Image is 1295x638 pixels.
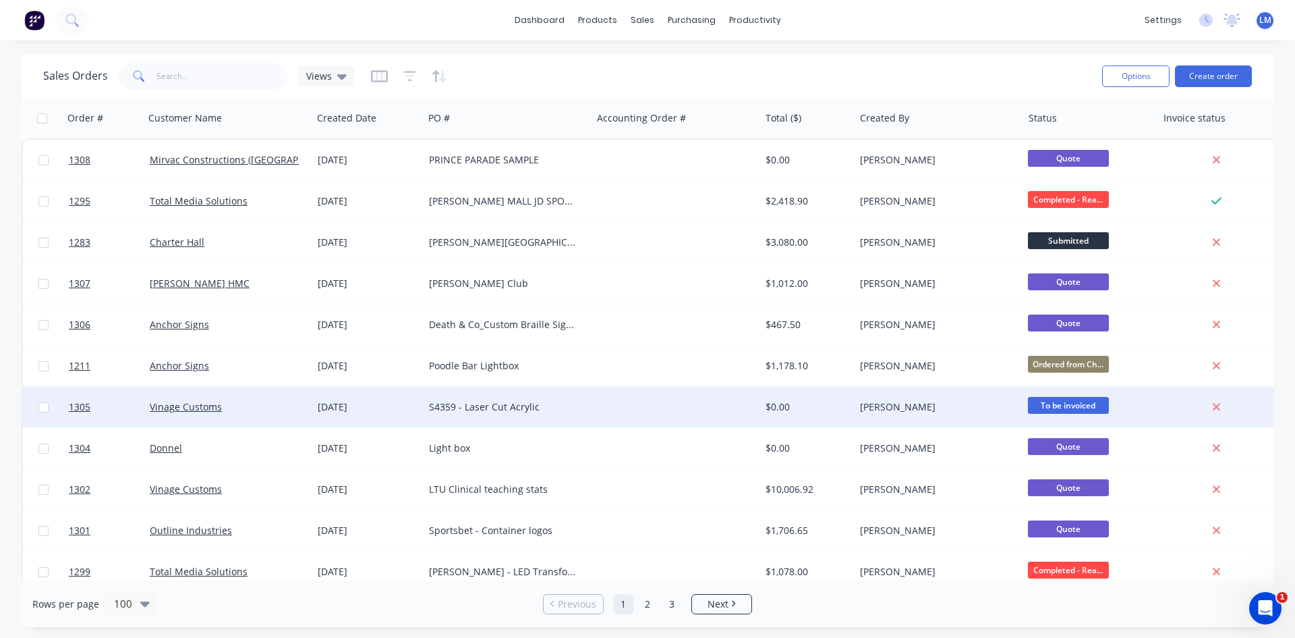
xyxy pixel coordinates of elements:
a: 1283 [69,222,150,263]
span: Previous [558,597,596,611]
span: 1283 [69,236,90,249]
div: [PERSON_NAME] [860,400,1010,414]
div: [DATE] [318,277,418,290]
a: 1304 [69,428,150,469]
span: 1295 [69,194,90,208]
span: 1305 [69,400,90,414]
div: $0.00 [766,153,844,167]
div: $0.00 [766,400,844,414]
a: Outline Industries [150,524,232,537]
iframe: Intercom live chat [1249,592,1282,624]
div: [PERSON_NAME] [860,359,1010,373]
div: purchasing [661,10,722,30]
span: Submitted [1028,232,1109,249]
div: Created Date [317,111,376,125]
div: [DATE] [318,565,418,579]
div: $2,418.90 [766,194,844,208]
div: [DATE] [318,483,418,496]
div: Total ($) [766,111,801,125]
input: Search... [156,63,288,90]
div: $1,178.10 [766,359,844,373]
button: Create order [1175,65,1252,87]
div: [PERSON_NAME] [860,524,1010,537]
div: Accounting Order # [597,111,686,125]
span: Quote [1028,315,1109,331]
div: Created By [860,111,909,125]
div: Light box [429,442,579,455]
a: dashboard [508,10,571,30]
div: $1,078.00 [766,565,844,579]
span: Quote [1028,479,1109,496]
div: Poodle Bar Lightbox [429,359,579,373]
a: 1211 [69,346,150,386]
a: Donnel [150,442,182,454]
a: Previous page [544,597,603,611]
a: Page 1 is your current page [613,594,633,614]
a: 1306 [69,304,150,345]
span: Completed - Rea... [1028,562,1109,579]
a: Total Media Solutions [150,194,248,207]
span: Quote [1028,150,1109,167]
div: [PERSON_NAME][GEOGRAPHIC_DATA] - School House Signage [429,236,579,249]
div: $0.00 [766,442,844,455]
a: Mirvac Constructions ([GEOGRAPHIC_DATA]) Pty Ltd [150,153,380,166]
a: 1295 [69,181,150,221]
span: Quote [1028,273,1109,290]
div: $1,706.65 [766,524,844,537]
span: 1299 [69,565,90,579]
a: Page 2 [637,594,658,614]
a: Vinage Customs [150,400,222,413]
a: 1308 [69,140,150,180]
div: [PERSON_NAME] [860,483,1010,496]
a: Charter Hall [150,236,204,248]
div: $467.50 [766,318,844,331]
a: Page 3 [662,594,682,614]
span: 1211 [69,359,90,373]
span: 1302 [69,483,90,496]
div: $1,012.00 [766,277,844,290]
a: 1305 [69,387,150,427]
a: 1299 [69,552,150,592]
div: Status [1029,111,1057,125]
div: LTU Clinical teaching stats [429,483,579,496]
span: Quote [1028,521,1109,537]
div: PRINCE PARADE SAMPLE [429,153,579,167]
span: 1308 [69,153,90,167]
button: Options [1102,65,1170,87]
div: [DATE] [318,359,418,373]
div: [DATE] [318,400,418,414]
div: [PERSON_NAME] [860,565,1010,579]
div: [PERSON_NAME] [860,277,1010,290]
div: $3,080.00 [766,236,844,249]
a: Vinage Customs [150,483,222,496]
div: products [571,10,624,30]
div: Death & Co_Custom Braille Signage [429,318,579,331]
span: 1307 [69,277,90,290]
span: 1 [1277,592,1288,603]
span: Next [708,597,728,611]
h1: Sales Orders [43,70,108,82]
div: [PERSON_NAME] [860,236,1010,249]
span: LM [1259,14,1271,26]
div: [DATE] [318,318,418,331]
a: [PERSON_NAME] HMC [150,277,250,290]
div: [PERSON_NAME] [860,194,1010,208]
div: [DATE] [318,153,418,167]
a: 1301 [69,510,150,551]
div: [DATE] [318,236,418,249]
a: 1307 [69,263,150,304]
ul: Pagination [538,594,757,614]
div: Sportsbet - Container logos [429,524,579,537]
span: 1304 [69,442,90,455]
div: [PERSON_NAME] MALL JD SPORTS [429,194,579,208]
div: productivity [722,10,788,30]
span: 1301 [69,524,90,537]
div: S4359 - Laser Cut Acrylic [429,400,579,414]
div: [DATE] [318,442,418,455]
div: [PERSON_NAME] [860,442,1010,455]
div: Customer Name [148,111,222,125]
div: PO # [428,111,450,125]
a: Anchor Signs [150,359,209,372]
span: To be invoiced [1028,397,1109,414]
img: Factory [24,10,45,30]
